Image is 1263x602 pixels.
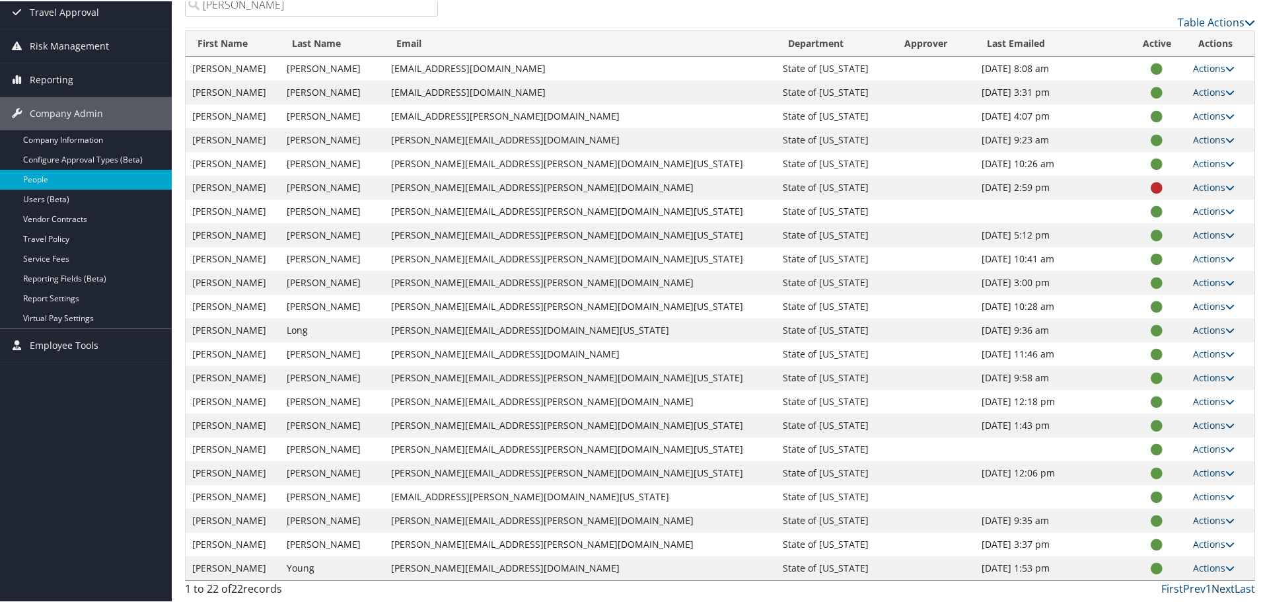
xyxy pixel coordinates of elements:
[384,341,777,365] td: [PERSON_NAME][EMAIL_ADDRESS][DOMAIN_NAME]
[1193,537,1235,549] a: Actions
[1128,30,1186,56] th: Active: activate to sort column ascending
[776,127,892,151] td: State of [US_STATE]
[186,484,280,508] td: [PERSON_NAME]
[1193,370,1235,383] a: Actions
[280,30,384,56] th: Last Name: activate to sort column descending
[384,30,777,56] th: Email: activate to sort column ascending
[186,555,280,579] td: [PERSON_NAME]
[776,56,892,79] td: State of [US_STATE]
[186,127,280,151] td: [PERSON_NAME]
[280,365,384,389] td: [PERSON_NAME]
[280,246,384,270] td: [PERSON_NAME]
[1161,580,1183,595] a: First
[384,365,777,389] td: [PERSON_NAME][EMAIL_ADDRESS][PERSON_NAME][DOMAIN_NAME][US_STATE]
[1193,204,1235,216] a: Actions
[384,412,777,436] td: [PERSON_NAME][EMAIL_ADDRESS][PERSON_NAME][DOMAIN_NAME][US_STATE]
[1193,108,1235,121] a: Actions
[280,222,384,246] td: [PERSON_NAME]
[186,270,280,293] td: [PERSON_NAME]
[1193,275,1235,287] a: Actions
[280,198,384,222] td: [PERSON_NAME]
[975,508,1128,531] td: [DATE] 9:35 am
[186,436,280,460] td: [PERSON_NAME]
[384,198,777,222] td: [PERSON_NAME][EMAIL_ADDRESS][PERSON_NAME][DOMAIN_NAME][US_STATE]
[975,222,1128,246] td: [DATE] 5:12 pm
[776,222,892,246] td: State of [US_STATE]
[1193,227,1235,240] a: Actions
[776,198,892,222] td: State of [US_STATE]
[186,198,280,222] td: [PERSON_NAME]
[975,127,1128,151] td: [DATE] 9:23 am
[776,531,892,555] td: State of [US_STATE]
[1235,580,1255,595] a: Last
[1206,580,1211,595] a: 1
[1193,85,1235,97] a: Actions
[776,389,892,412] td: State of [US_STATE]
[776,246,892,270] td: State of [US_STATE]
[384,270,777,293] td: [PERSON_NAME][EMAIL_ADDRESS][PERSON_NAME][DOMAIN_NAME]
[975,270,1128,293] td: [DATE] 3:00 pm
[776,317,892,341] td: State of [US_STATE]
[384,484,777,508] td: [EMAIL_ADDRESS][PERSON_NAME][DOMAIN_NAME][US_STATE]
[1178,14,1255,28] a: Table Actions
[231,580,243,595] span: 22
[975,460,1128,484] td: [DATE] 12:06 pm
[1193,418,1235,430] a: Actions
[776,436,892,460] td: State of [US_STATE]
[280,103,384,127] td: [PERSON_NAME]
[186,174,280,198] td: [PERSON_NAME]
[280,341,384,365] td: [PERSON_NAME]
[1193,299,1235,311] a: Actions
[975,555,1128,579] td: [DATE] 1:53 pm
[1193,489,1235,502] a: Actions
[280,293,384,317] td: [PERSON_NAME]
[1193,251,1235,264] a: Actions
[186,151,280,174] td: [PERSON_NAME]
[384,436,777,460] td: [PERSON_NAME][EMAIL_ADDRESS][PERSON_NAME][DOMAIN_NAME][US_STATE]
[1193,560,1235,573] a: Actions
[186,531,280,555] td: [PERSON_NAME]
[280,174,384,198] td: [PERSON_NAME]
[280,151,384,174] td: [PERSON_NAME]
[280,127,384,151] td: [PERSON_NAME]
[1193,180,1235,192] a: Actions
[384,56,777,79] td: [EMAIL_ADDRESS][DOMAIN_NAME]
[384,317,777,341] td: [PERSON_NAME][EMAIL_ADDRESS][DOMAIN_NAME][US_STATE]
[975,365,1128,389] td: [DATE] 9:58 am
[186,30,280,56] th: First Name: activate to sort column ascending
[280,412,384,436] td: [PERSON_NAME]
[776,460,892,484] td: State of [US_STATE]
[975,317,1128,341] td: [DATE] 9:36 am
[975,103,1128,127] td: [DATE] 4:07 pm
[975,341,1128,365] td: [DATE] 11:46 am
[975,246,1128,270] td: [DATE] 10:41 am
[280,56,384,79] td: [PERSON_NAME]
[776,341,892,365] td: State of [US_STATE]
[1193,322,1235,335] a: Actions
[975,174,1128,198] td: [DATE] 2:59 pm
[975,79,1128,103] td: [DATE] 3:31 pm
[280,270,384,293] td: [PERSON_NAME]
[1193,441,1235,454] a: Actions
[776,555,892,579] td: State of [US_STATE]
[186,365,280,389] td: [PERSON_NAME]
[280,531,384,555] td: [PERSON_NAME]
[1186,30,1254,56] th: Actions
[975,293,1128,317] td: [DATE] 10:28 am
[186,412,280,436] td: [PERSON_NAME]
[30,96,103,129] span: Company Admin
[1193,61,1235,73] a: Actions
[186,103,280,127] td: [PERSON_NAME]
[30,28,109,61] span: Risk Management
[186,246,280,270] td: [PERSON_NAME]
[892,30,975,56] th: Approver
[30,328,98,361] span: Employee Tools
[186,293,280,317] td: [PERSON_NAME]
[1193,346,1235,359] a: Actions
[776,365,892,389] td: State of [US_STATE]
[384,246,777,270] td: [PERSON_NAME][EMAIL_ADDRESS][PERSON_NAME][DOMAIN_NAME][US_STATE]
[280,79,384,103] td: [PERSON_NAME]
[186,389,280,412] td: [PERSON_NAME]
[975,151,1128,174] td: [DATE] 10:26 am
[1193,394,1235,406] a: Actions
